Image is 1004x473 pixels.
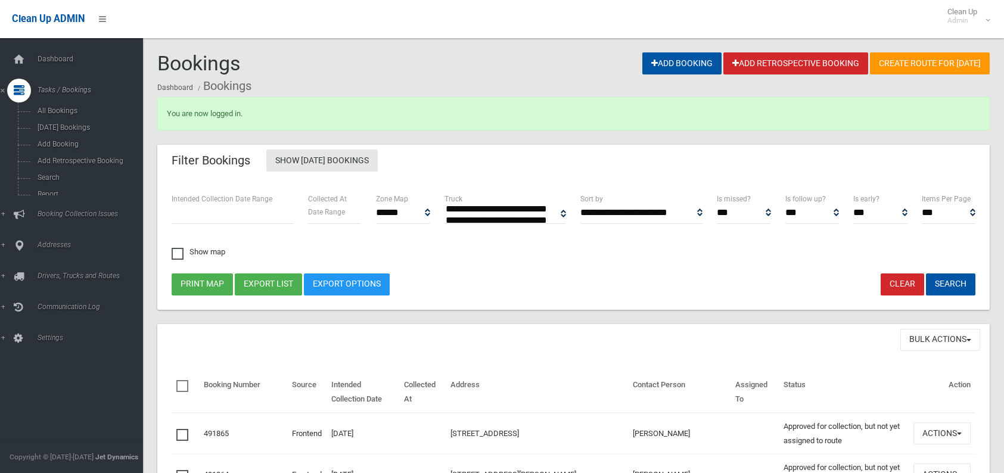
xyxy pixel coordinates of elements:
strong: Jet Dynamics [95,453,138,461]
a: [STREET_ADDRESS] [450,429,519,438]
span: Addresses [34,241,152,249]
a: Add Booking [642,52,722,74]
span: Booking Collection Issues [34,210,152,218]
th: Assigned To [731,372,778,413]
span: Search [34,173,142,182]
span: Copyright © [DATE]-[DATE] [10,453,94,461]
li: Bookings [195,75,251,97]
span: Bookings [157,51,241,75]
th: Contact Person [628,372,731,413]
span: [DATE] Bookings [34,123,142,132]
td: Approved for collection, but not yet assigned to route [779,413,909,455]
a: Export Options [304,273,390,295]
span: Clean Up [941,7,989,25]
span: Tasks / Bookings [34,86,152,94]
button: Export list [235,273,302,295]
label: Truck [445,192,462,206]
th: Collected At [399,372,446,413]
span: Dashboard [34,55,152,63]
header: Filter Bookings [157,149,265,172]
span: Settings [34,334,152,342]
button: Print map [172,273,233,295]
th: Booking Number [199,372,287,413]
a: Create route for [DATE] [870,52,990,74]
span: Clean Up ADMIN [12,13,85,24]
td: [PERSON_NAME] [628,413,731,455]
button: Bulk Actions [900,329,980,351]
button: Actions [913,422,971,444]
small: Admin [947,16,977,25]
span: All Bookings [34,107,142,115]
a: Show [DATE] Bookings [266,150,378,172]
th: Action [909,372,975,413]
a: Add Retrospective Booking [723,52,868,74]
span: Add Retrospective Booking [34,157,142,165]
button: Search [926,273,975,295]
td: [DATE] [327,413,399,455]
span: Report [34,190,142,198]
span: Show map [172,248,225,256]
span: Drivers, Trucks and Routes [34,272,152,280]
a: 491865 [204,429,229,438]
td: Frontend [287,413,327,455]
th: Address [446,372,628,413]
span: Add Booking [34,140,142,148]
th: Status [779,372,909,413]
a: Dashboard [157,83,193,92]
th: Intended Collection Date [327,372,399,413]
th: Source [287,372,327,413]
span: Communication Log [34,303,152,311]
a: Clear [881,273,924,295]
div: You are now logged in. [157,97,990,130]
